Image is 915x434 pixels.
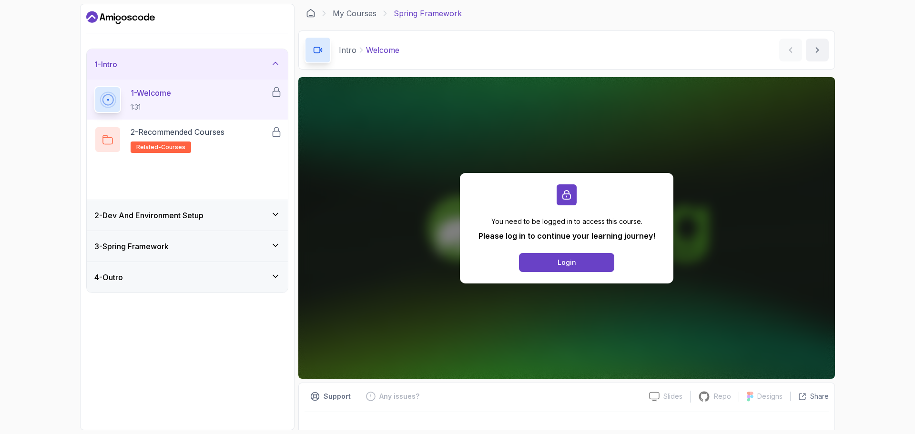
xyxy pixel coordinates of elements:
[131,87,171,99] p: 1 - Welcome
[136,143,185,151] span: related-courses
[339,44,356,56] p: Intro
[757,392,783,401] p: Designs
[87,200,288,231] button: 2-Dev And Environment Setup
[87,49,288,80] button: 1-Intro
[94,272,123,283] h3: 4 - Outro
[94,86,280,113] button: 1-Welcome1:31
[306,9,315,18] a: Dashboard
[366,44,399,56] p: Welcome
[94,210,203,221] h3: 2 - Dev And Environment Setup
[810,392,829,401] p: Share
[86,10,155,25] a: Dashboard
[779,39,802,61] button: previous content
[519,253,614,272] button: Login
[806,39,829,61] button: next content
[94,241,169,252] h3: 3 - Spring Framework
[305,389,356,404] button: Support button
[558,258,576,267] div: Login
[131,102,171,112] p: 1:31
[714,392,731,401] p: Repo
[94,59,117,70] h3: 1 - Intro
[131,126,224,138] p: 2 - Recommended Courses
[478,230,655,242] p: Please log in to continue your learning journey!
[790,392,829,401] button: Share
[94,126,280,153] button: 2-Recommended Coursesrelated-courses
[394,8,462,19] p: Spring Framework
[87,231,288,262] button: 3-Spring Framework
[324,392,351,401] p: Support
[478,217,655,226] p: You need to be logged in to access this course.
[333,8,376,19] a: My Courses
[87,262,288,293] button: 4-Outro
[379,392,419,401] p: Any issues?
[663,392,682,401] p: Slides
